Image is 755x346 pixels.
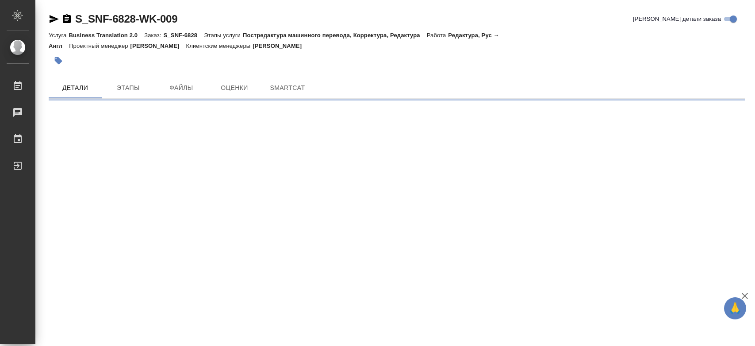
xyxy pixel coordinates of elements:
button: Добавить тэг [49,51,68,70]
p: Business Translation 2.0 [69,32,144,39]
p: Работа [427,32,448,39]
span: SmartCat [266,82,309,93]
p: Услуга [49,32,69,39]
p: [PERSON_NAME] [130,43,186,49]
p: S_SNF-6828 [164,32,204,39]
p: Заказ: [144,32,163,39]
p: Клиентские менеджеры [186,43,253,49]
span: 🙏 [728,299,743,318]
span: Оценки [213,82,256,93]
p: Проектный менеджер [69,43,130,49]
span: [PERSON_NAME] детали заказа [633,15,721,23]
span: Детали [54,82,96,93]
p: [PERSON_NAME] [253,43,308,49]
span: Этапы [107,82,149,93]
button: Скопировать ссылку [61,14,72,24]
button: 🙏 [724,297,746,319]
p: Этапы услуги [204,32,243,39]
a: S_SNF-6828-WK-009 [75,13,177,25]
p: Постредактура машинного перевода, Корректура, Редактура [243,32,427,39]
button: Скопировать ссылку для ЯМессенджера [49,14,59,24]
span: Файлы [160,82,203,93]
